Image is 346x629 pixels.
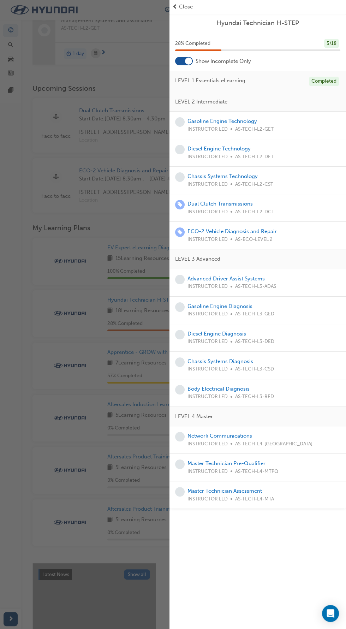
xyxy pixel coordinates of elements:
[187,173,258,179] a: Chassis Systems Technology
[187,495,228,503] span: INSTRUCTOR LED
[235,393,274,401] span: AS-TECH-L3-BED
[172,3,343,11] button: prev-iconClose
[175,255,220,263] span: LEVEL 3 Advanced
[175,413,213,421] span: LEVEL 4 Master
[187,358,253,364] a: Chassis Systems Diagnosis
[175,145,185,154] span: learningRecordVerb_NONE-icon
[187,275,265,282] a: Advanced Driver Assist Systems
[175,330,185,339] span: learningRecordVerb_NONE-icon
[235,153,274,161] span: AS-TECH-L2-DET
[175,357,185,367] span: learningRecordVerb_NONE-icon
[235,310,274,318] span: AS-TECH-L3-GED
[175,459,185,469] span: learningRecordVerb_NONE-icon
[175,385,185,394] span: learningRecordVerb_NONE-icon
[235,468,278,476] span: AS-TECH-L4-MTPQ
[175,117,185,127] span: learningRecordVerb_NONE-icon
[187,125,228,133] span: INSTRUCTOR LED
[235,440,312,448] span: AS-TECH-L4-[GEOGRAPHIC_DATA]
[187,338,228,346] span: INSTRUCTOR LED
[235,338,274,346] span: AS-TECH-L3-DED
[175,77,245,85] span: LEVEL 1 Essentials eLearning
[187,386,250,392] a: Body Electrical Diagnosis
[187,440,228,448] span: INSTRUCTOR LED
[235,208,274,216] span: AS-TECH-L2-DCT
[309,77,339,86] div: Completed
[187,331,246,337] a: Diesel Engine Diagnosis
[235,236,273,244] span: AS-ECO-LEVEL 2
[187,303,252,309] a: Gasoline Engine Diagnosis
[187,310,228,318] span: INSTRUCTOR LED
[187,236,228,244] span: INSTRUCTOR LED
[187,393,228,401] span: INSTRUCTOR LED
[187,488,262,494] a: Master Technician Assessment
[175,98,227,106] span: LEVEL 2 Intermediate
[175,487,185,497] span: learningRecordVerb_NONE-icon
[196,57,251,65] span: Show Incomplete Only
[187,146,251,152] a: Diesel Engine Technology
[187,433,252,439] a: Network Communications
[187,460,266,467] a: Master Technician Pre-Qualifier
[175,432,185,441] span: learningRecordVerb_NONE-icon
[187,283,228,291] span: INSTRUCTOR LED
[187,228,277,235] a: ECO-2 Vehicle Diagnosis and Repair
[175,275,185,284] span: learningRecordVerb_NONE-icon
[187,208,228,216] span: INSTRUCTOR LED
[179,3,193,11] span: Close
[187,118,257,124] a: Gasoline Engine Technology
[175,40,210,48] span: 28 % Completed
[235,365,274,373] span: AS-TECH-L3-CSD
[175,19,340,27] a: Hyundai Technician H-STEP
[187,468,228,476] span: INSTRUCTOR LED
[187,201,253,207] a: Dual Clutch Transmissions
[235,495,274,503] span: AS-TECH-L4-MTA
[175,200,185,209] span: learningRecordVerb_ENROLL-icon
[187,180,228,189] span: INSTRUCTOR LED
[324,39,339,48] div: 5 / 18
[175,302,185,312] span: learningRecordVerb_NONE-icon
[235,125,274,133] span: AS-TECH-L2-GET
[175,227,185,237] span: learningRecordVerb_ENROLL-icon
[322,605,339,622] div: Open Intercom Messenger
[187,153,228,161] span: INSTRUCTOR LED
[175,172,185,182] span: learningRecordVerb_NONE-icon
[235,180,273,189] span: AS-TECH-L2-CST
[235,283,276,291] span: AS-TECH-L3-ADAS
[187,365,228,373] span: INSTRUCTOR LED
[172,3,178,11] span: prev-icon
